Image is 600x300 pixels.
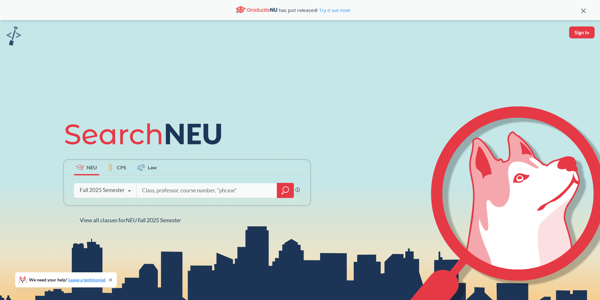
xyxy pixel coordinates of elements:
a: sandbox logo [6,26,21,48]
div: Fall 2025 Semester [80,187,125,194]
span: NEU Fall 2025 Semester [126,217,181,224]
input: Class, professor, course number, "phrase" [141,184,272,197]
span: NEU [87,164,97,171]
img: sandbox logo [6,26,21,46]
span: CPS [117,164,126,171]
span: We need your help! [29,278,106,282]
span: View all classes for [80,217,181,224]
a: Try it out now! [317,7,350,13]
svg: magnifying glass [282,186,289,195]
div: magnifying glass [277,183,294,198]
span: has just released! [279,7,350,14]
span: Law [148,164,157,171]
a: Leave a testimonial [68,277,106,282]
button: Sign In [569,26,595,38]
